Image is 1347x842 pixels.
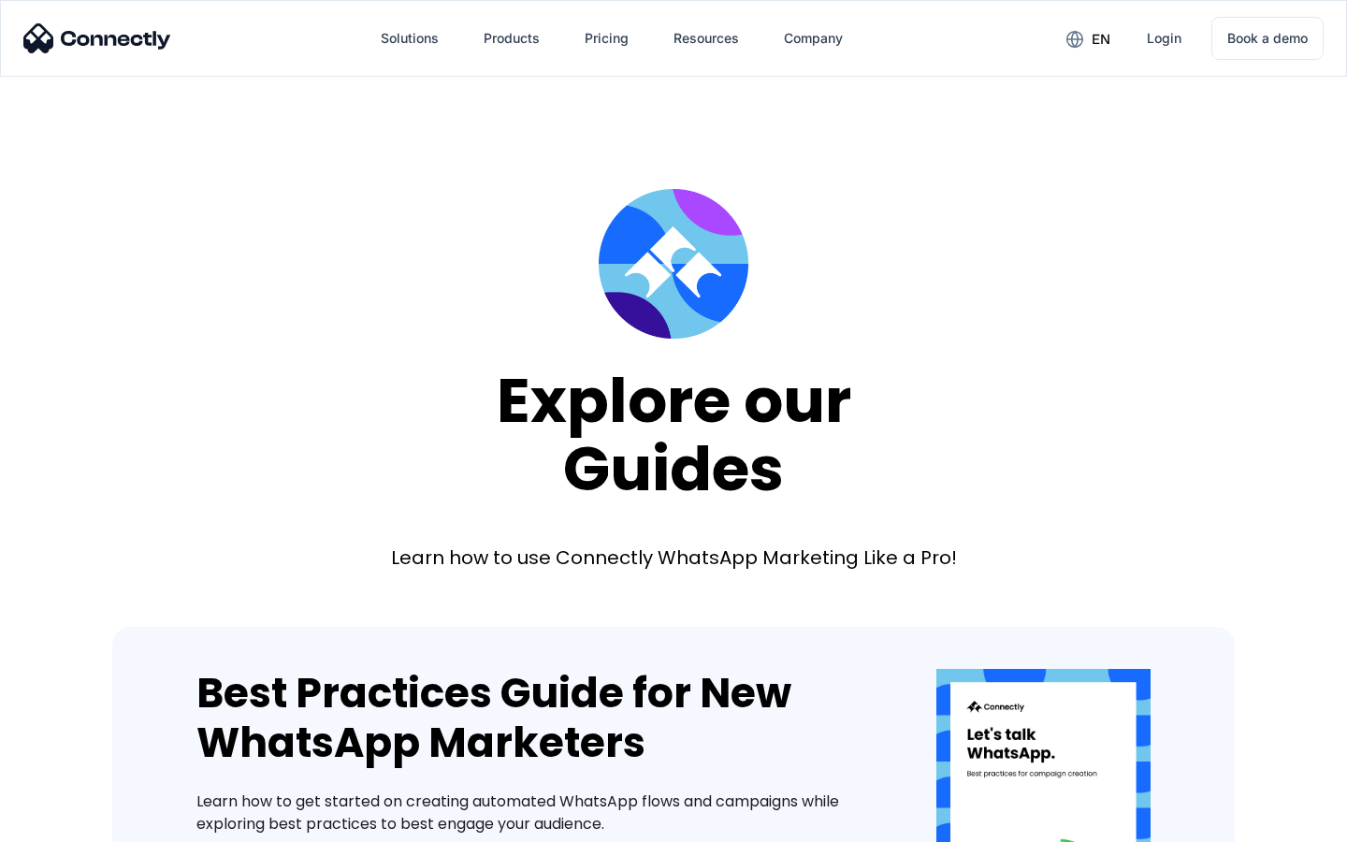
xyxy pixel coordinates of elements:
[1092,26,1110,52] div: en
[784,25,843,51] div: Company
[391,544,957,571] div: Learn how to use Connectly WhatsApp Marketing Like a Pro!
[196,791,880,835] div: Learn how to get started on creating automated WhatsApp flows and campaigns while exploring best ...
[381,25,439,51] div: Solutions
[1211,17,1324,60] a: Book a demo
[1132,16,1196,61] a: Login
[570,16,644,61] a: Pricing
[1147,25,1181,51] div: Login
[196,669,880,768] div: Best Practices Guide for New WhatsApp Marketers
[484,25,540,51] div: Products
[585,25,629,51] div: Pricing
[497,367,851,502] div: Explore our Guides
[23,23,171,53] img: Connectly Logo
[673,25,739,51] div: Resources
